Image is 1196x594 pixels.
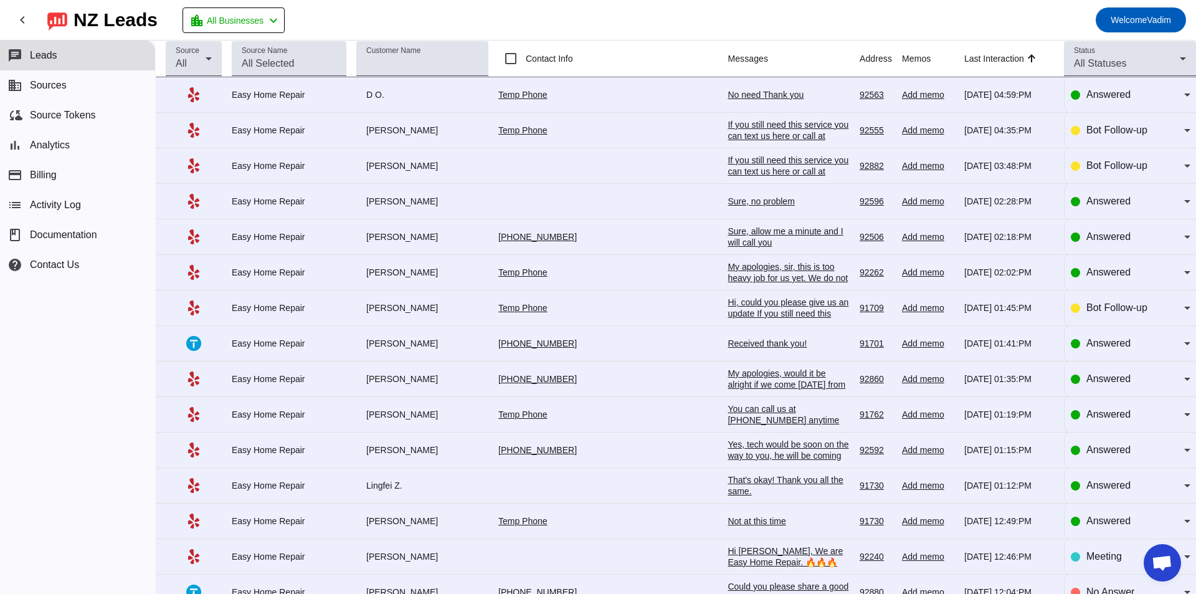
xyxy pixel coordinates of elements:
[1086,231,1131,242] span: Answered
[242,47,287,55] mat-label: Source Name
[242,56,336,71] input: All Selected
[860,267,892,278] div: 92262
[7,48,22,63] mat-icon: chat
[232,373,346,385] div: Easy Home Repair
[1086,480,1131,491] span: Answered
[860,231,892,242] div: 92506
[964,338,1054,349] div: [DATE] 01:41:PM
[860,409,892,420] div: 91762
[728,196,850,207] div: Sure, no problem
[232,231,346,242] div: Easy Home Repair
[964,231,1054,242] div: [DATE] 02:18:PM
[860,196,892,207] div: 92596
[186,265,201,280] mat-icon: Yelp
[1086,551,1122,562] span: Meeting
[860,515,892,527] div: 91730
[964,196,1054,207] div: [DATE] 02:28:PM
[1111,15,1147,25] span: Welcome
[728,439,850,495] div: Yes, tech would be soon on the way to you, he will be coming from [GEOGRAPHIC_DATA]. For now ETA ...
[964,551,1054,562] div: [DATE] 12:46:PM
[47,9,67,31] img: logo
[728,515,850,527] div: Not at this time
[186,123,201,138] mat-icon: Yelp
[964,373,1054,385] div: [DATE] 01:35:PM
[232,302,346,314] div: Easy Home Repair
[860,302,892,314] div: 91709
[728,226,850,248] div: Sure, allow me a minute and I will call you
[523,52,573,65] label: Contact Info
[266,13,281,28] mat-icon: chevron_left
[7,108,22,123] mat-icon: cloud_sync
[498,303,548,313] a: Temp Phone
[728,368,850,401] div: My apologies, would it be alright if we come [DATE] from 1-3 or 2-4?
[902,373,954,385] div: Add memo
[7,138,22,153] mat-icon: bar_chart
[728,261,850,295] div: My apologies, sir, this is too heavy job for us yet. We do not have manpower for this
[7,78,22,93] mat-icon: business
[902,196,954,207] div: Add memo
[964,52,1024,65] div: Last Interaction
[498,338,577,348] a: [PHONE_NUMBER]
[186,478,201,493] mat-icon: Yelp
[176,47,199,55] mat-label: Source
[186,443,201,457] mat-icon: Yelp
[1086,302,1147,313] span: Bot Follow-up
[74,11,158,29] div: NZ Leads
[30,229,97,241] span: Documentation
[1086,267,1131,277] span: Answered
[232,160,346,171] div: Easy Home Repair
[1086,160,1147,171] span: Bot Follow-up
[356,196,488,207] div: [PERSON_NAME]
[498,374,577,384] a: [PHONE_NUMBER]
[356,302,488,314] div: [PERSON_NAME]
[30,170,57,181] span: Billing
[356,125,488,136] div: [PERSON_NAME]
[498,445,577,455] a: [PHONE_NUMBER]
[902,338,954,349] div: Add memo
[232,515,346,527] div: Easy Home Repair
[964,515,1054,527] div: [DATE] 12:49:PM
[728,119,850,153] div: If you still need this service you can text us here or call at [PHONE_NUMBER]​
[902,302,954,314] div: Add memo
[1086,89,1131,100] span: Answered
[860,160,892,171] div: 92882
[1086,338,1131,348] span: Answered
[183,7,285,33] button: All Businesses
[902,267,954,278] div: Add memo
[232,267,346,278] div: Easy Home Repair
[1074,47,1095,55] mat-label: Status
[356,551,488,562] div: [PERSON_NAME]
[728,89,850,100] div: No need Thank you
[186,336,201,351] mat-icon: Thumbtack
[498,410,548,419] a: Temp Phone
[1086,515,1131,526] span: Answered
[860,125,892,136] div: 92555
[728,338,850,349] div: Received thank you!
[964,267,1054,278] div: [DATE] 02:02:PM
[728,297,850,330] div: Hi, could you please give us an update If you still need this service?​
[860,89,892,100] div: 92563
[860,373,892,385] div: 92860
[902,444,954,456] div: Add memo
[964,160,1054,171] div: [DATE] 03:48:PM
[964,125,1054,136] div: [DATE] 04:35:PM
[186,229,201,244] mat-icon: Yelp
[232,551,346,562] div: Easy Home Repair
[207,12,263,29] span: All Businesses
[1074,58,1126,69] span: All Statuses
[30,140,70,151] span: Analytics
[1086,444,1131,455] span: Answered
[232,409,346,420] div: Easy Home Repair
[186,514,201,529] mat-icon: Yelp
[964,302,1054,314] div: [DATE] 01:45:PM
[30,110,96,121] span: Source Tokens
[30,259,79,271] span: Contact Us
[1086,196,1131,206] span: Answered
[860,551,892,562] div: 92240
[186,87,201,102] mat-icon: Yelp
[902,231,954,242] div: Add memo
[902,515,954,527] div: Add memo
[186,300,201,315] mat-icon: Yelp
[7,228,22,242] span: book
[902,551,954,562] div: Add memo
